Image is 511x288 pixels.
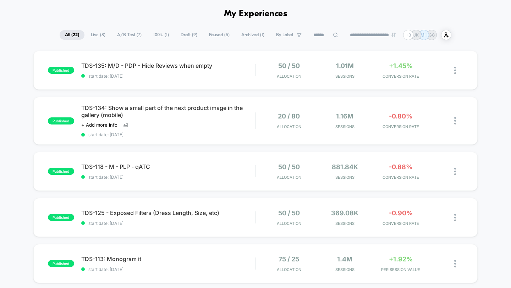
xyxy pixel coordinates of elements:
span: TDS-125 - Exposed Filters (Dress Length, Size, etc) [81,209,255,216]
span: Paused ( 5 ) [204,30,235,40]
span: TDS-134: Show a small part of the next product image in the gallery (mobile) [81,104,255,118]
span: -0.90% [389,209,413,217]
span: Allocation [277,74,301,79]
span: 50 / 50 [278,209,300,217]
img: close [454,214,456,221]
span: 881.84k [332,163,358,171]
span: Allocation [277,175,301,180]
img: close [454,260,456,267]
img: close [454,168,456,175]
span: published [48,168,74,175]
span: CONVERSION RATE [375,175,427,180]
span: Sessions [319,221,371,226]
img: end [391,33,396,37]
span: 50 / 50 [278,163,300,171]
span: Live ( 8 ) [86,30,111,40]
span: published [48,214,74,221]
span: 1.4M [337,255,352,263]
span: +1.45% [389,62,413,70]
span: -0.88% [389,163,412,171]
span: +1.92% [389,255,413,263]
span: A/B Test ( 7 ) [112,30,147,40]
span: TDS-113: Monogram it [81,255,255,262]
img: close [454,117,456,124]
span: published [48,67,74,74]
span: Draft ( 9 ) [175,30,203,40]
span: Sessions [319,124,371,129]
span: All ( 22 ) [60,30,84,40]
span: CONVERSION RATE [375,74,427,79]
span: published [48,260,74,267]
span: + Add more info [81,122,117,128]
span: Sessions [319,267,371,272]
span: published [48,117,74,124]
span: Archived ( 1 ) [236,30,270,40]
span: 369.08k [331,209,358,217]
span: start date: [DATE] [81,132,255,137]
span: 1.16M [336,112,353,120]
span: start date: [DATE] [81,175,255,180]
p: JK [413,32,419,38]
span: TDS-135: M/D - PDP - Hide Reviews when empty [81,62,255,69]
p: MH [421,32,428,38]
div: + 3 [403,30,413,40]
span: -0.80% [389,112,412,120]
span: start date: [DATE] [81,221,255,226]
p: GC [429,32,435,38]
span: Sessions [319,74,371,79]
span: Allocation [277,124,301,129]
span: 50 / 50 [278,62,300,70]
span: TDS-118 - M - PLP - qATC [81,163,255,170]
span: By Label [276,32,293,38]
span: Sessions [319,175,371,180]
span: Allocation [277,221,301,226]
span: 75 / 25 [279,255,299,263]
span: start date: [DATE] [81,73,255,79]
span: Allocation [277,267,301,272]
span: 1.01M [336,62,354,70]
span: PER SESSION VALUE [375,267,427,272]
span: CONVERSION RATE [375,221,427,226]
img: close [454,67,456,74]
span: 100% ( 1 ) [148,30,174,40]
h1: My Experiences [224,9,287,19]
span: 20 / 80 [278,112,300,120]
span: start date: [DATE] [81,267,255,272]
